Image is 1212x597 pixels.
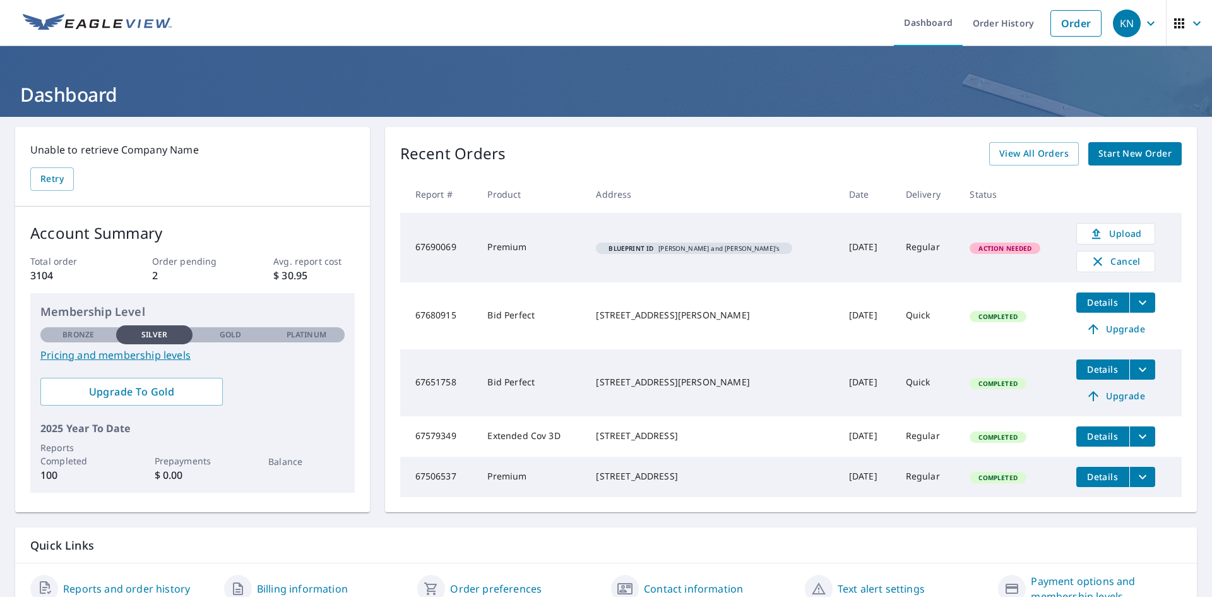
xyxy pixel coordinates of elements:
[1076,359,1129,380] button: detailsBtn-67651758
[596,470,828,483] div: [STREET_ADDRESS]
[896,349,960,416] td: Quick
[1076,386,1155,406] a: Upgrade
[896,282,960,349] td: Quick
[40,347,345,363] a: Pricing and membership levels
[40,421,345,436] p: 2025 Year To Date
[896,213,960,282] td: Regular
[30,255,111,268] p: Total order
[40,171,64,187] span: Retry
[30,142,355,157] p: Unable to retrieve Company Name
[400,213,478,282] td: 67690069
[477,349,586,416] td: Bid Perfect
[1084,226,1147,241] span: Upload
[839,282,896,349] td: [DATE]
[1076,319,1155,339] a: Upgrade
[155,454,230,467] p: Prepayments
[839,349,896,416] td: [DATE]
[155,467,230,483] p: $ 0.00
[30,268,111,283] p: 3104
[896,416,960,457] td: Regular
[63,581,190,596] a: Reports and order history
[601,245,787,251] span: [PERSON_NAME] and [PERSON_NAME]'s
[30,538,1182,553] p: Quick Links
[1113,9,1141,37] div: KN
[896,176,960,213] th: Delivery
[1098,146,1172,162] span: Start New Order
[1076,251,1155,272] button: Cancel
[477,176,586,213] th: Product
[400,142,506,166] p: Recent Orders
[1129,359,1155,380] button: filesDropdownBtn-67651758
[400,349,478,416] td: 67651758
[1084,471,1122,483] span: Details
[15,81,1197,107] h1: Dashboard
[1088,142,1182,166] a: Start New Order
[400,282,478,349] td: 67680915
[1090,254,1142,269] span: Cancel
[40,378,223,406] a: Upgrade To Gold
[450,581,542,596] a: Order preferences
[609,245,653,251] em: Blueprint ID
[1076,292,1129,313] button: detailsBtn-67680915
[1084,322,1148,337] span: Upgrade
[896,457,960,497] td: Regular
[40,441,116,467] p: Reports Completed
[477,282,586,349] td: Bid Perfect
[839,213,896,282] td: [DATE]
[1076,426,1129,447] button: detailsBtn-67579349
[273,255,354,268] p: Avg. report cost
[839,416,896,457] td: [DATE]
[989,142,1079,166] a: View All Orders
[1129,292,1155,313] button: filesDropdownBtn-67680915
[999,146,1069,162] span: View All Orders
[400,416,478,457] td: 67579349
[287,329,326,341] p: Platinum
[30,167,74,191] button: Retry
[273,268,354,283] p: $ 30.95
[1084,363,1122,375] span: Details
[971,312,1025,321] span: Completed
[596,309,828,322] div: [STREET_ADDRESS][PERSON_NAME]
[596,376,828,389] div: [STREET_ADDRESS][PERSON_NAME]
[220,329,241,341] p: Gold
[839,176,896,213] th: Date
[644,581,743,596] a: Contact information
[971,244,1039,253] span: Action Needed
[477,416,586,457] td: Extended Cov 3D
[400,457,478,497] td: 67506537
[257,581,348,596] a: Billing information
[23,14,172,33] img: EV Logo
[1084,389,1148,404] span: Upgrade
[1084,296,1122,308] span: Details
[1129,467,1155,487] button: filesDropdownBtn-67506537
[152,255,233,268] p: Order pending
[62,329,94,341] p: Bronze
[40,467,116,483] p: 100
[839,457,896,497] td: [DATE]
[50,385,213,399] span: Upgrade To Gold
[477,213,586,282] td: Premium
[1129,426,1155,447] button: filesDropdownBtn-67579349
[1076,467,1129,487] button: detailsBtn-67506537
[1050,10,1102,37] a: Order
[586,176,838,213] th: Address
[971,473,1025,482] span: Completed
[141,329,168,341] p: Silver
[971,433,1025,442] span: Completed
[1076,223,1155,244] a: Upload
[152,268,233,283] p: 2
[477,457,586,497] td: Premium
[959,176,1066,213] th: Status
[838,581,925,596] a: Text alert settings
[268,455,344,468] p: Balance
[971,379,1025,388] span: Completed
[1084,430,1122,442] span: Details
[40,303,345,320] p: Membership Level
[30,222,355,244] p: Account Summary
[596,430,828,442] div: [STREET_ADDRESS]
[400,176,478,213] th: Report #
